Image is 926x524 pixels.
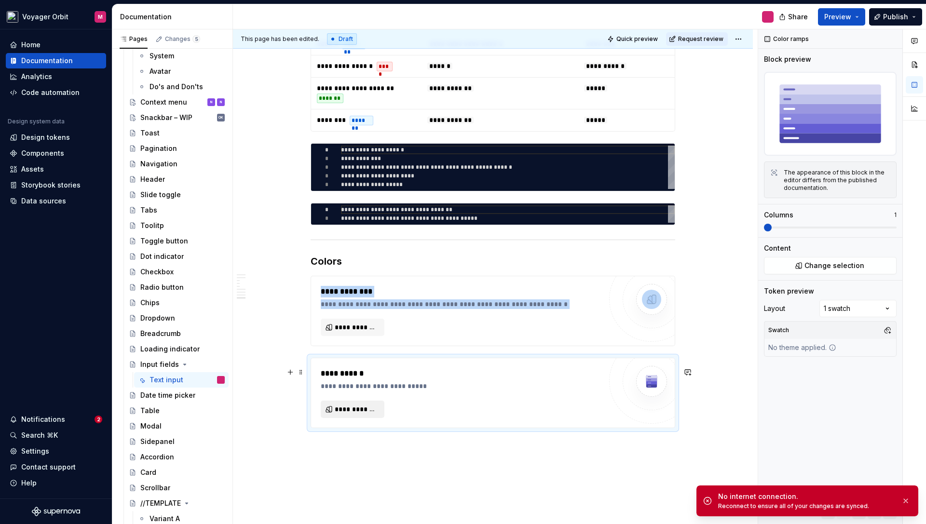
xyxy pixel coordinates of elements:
div: Block preview [764,54,811,64]
a: Card [125,465,229,480]
div: Header [140,175,165,184]
a: Documentation [6,53,106,68]
div: Toggle button [140,236,188,246]
div: No internet connection. [718,492,894,501]
a: Sidepanel [125,434,229,449]
span: Request review [678,35,723,43]
a: Loading indicator [125,341,229,357]
div: Design tokens [21,133,70,142]
a: Chips [125,295,229,310]
button: Help [6,475,106,491]
div: Loading indicator [140,344,200,354]
div: Breadcrumb [140,329,181,338]
a: Header [125,172,229,187]
div: Assets [21,164,44,174]
button: Request review [666,32,728,46]
div: Navigation [140,159,177,169]
div: N [210,97,212,107]
a: Components [6,146,106,161]
a: Snackbar – WIPOK [125,110,229,125]
h3: Colors [311,255,675,268]
a: Pagination [125,141,229,156]
button: Notifications2 [6,412,106,427]
img: e5527c48-e7d1-4d25-8110-9641689f5e10.png [7,11,18,23]
div: N [220,97,222,107]
a: Checkbox [125,264,229,280]
a: Date time picker [125,388,229,403]
div: Snackbar – WIP [140,113,192,122]
div: Columns [764,210,793,220]
a: Modal [125,418,229,434]
div: Contact support [21,462,76,472]
button: Search ⌘K [6,428,106,443]
div: Search ⌘K [21,430,58,440]
div: Variant A [150,514,180,524]
a: Accordion [125,449,229,465]
div: Analytics [21,72,52,81]
div: Notifications [21,415,65,424]
a: Radio button [125,280,229,295]
div: Slide toggle [140,190,181,200]
button: Quick preview [604,32,662,46]
div: Documentation [120,12,229,22]
div: Storybook stories [21,180,81,190]
div: Dot indicator [140,252,184,261]
div: No theme applied. [764,339,840,356]
div: OK [218,113,223,122]
div: Accordion [140,452,174,462]
a: Supernova Logo [32,507,80,516]
span: Change selection [804,261,864,270]
div: Dropdown [140,313,175,323]
a: Slide toggle [125,187,229,202]
div: Chips [140,298,160,308]
a: Data sources [6,193,106,209]
div: Modal [140,421,162,431]
button: Change selection [764,257,897,274]
div: Home [21,40,41,50]
div: Draft [327,33,357,45]
a: Dot indicator [125,249,229,264]
div: M [98,13,103,21]
a: Analytics [6,69,106,84]
a: Table [125,403,229,418]
a: Home [6,37,106,53]
a: Dropdown [125,310,229,326]
span: 2 [95,416,102,423]
button: Share [774,8,814,26]
div: Swatch [766,323,791,337]
a: Tabs [125,202,229,218]
div: Date time picker [140,390,195,400]
div: Token preview [764,286,814,296]
a: Text input [134,372,229,388]
a: Toolitp [125,218,229,233]
a: Scrollbar [125,480,229,496]
div: Toolitp [140,221,164,230]
a: System [134,48,229,64]
span: 5 [192,35,200,43]
a: Storybook stories [6,177,106,193]
div: Toast [140,128,160,138]
span: This page has been edited. [241,35,319,43]
p: 1 [894,211,897,219]
span: Publish [883,12,908,22]
button: Voyager OrbitM [2,6,110,27]
div: Radio button [140,282,184,292]
div: Scrollbar [140,483,170,493]
div: Reconnect to ensure all of your changes are synced. [718,502,894,510]
div: Documentation [21,56,73,66]
div: Changes [165,35,200,43]
div: Settings [21,446,49,456]
div: Do's and Don'ts [150,82,203,92]
a: //TEMPLATE [125,496,229,511]
div: Code automation [21,88,80,97]
div: Layout [764,304,785,313]
button: Publish [869,8,922,26]
a: Toast [125,125,229,141]
a: Assets [6,161,106,177]
div: Design system data [8,118,65,125]
div: Input fields [140,360,179,369]
div: System [150,51,174,61]
a: Breadcrumb [125,326,229,341]
div: Components [21,148,64,158]
div: //TEMPLATE [140,498,181,508]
